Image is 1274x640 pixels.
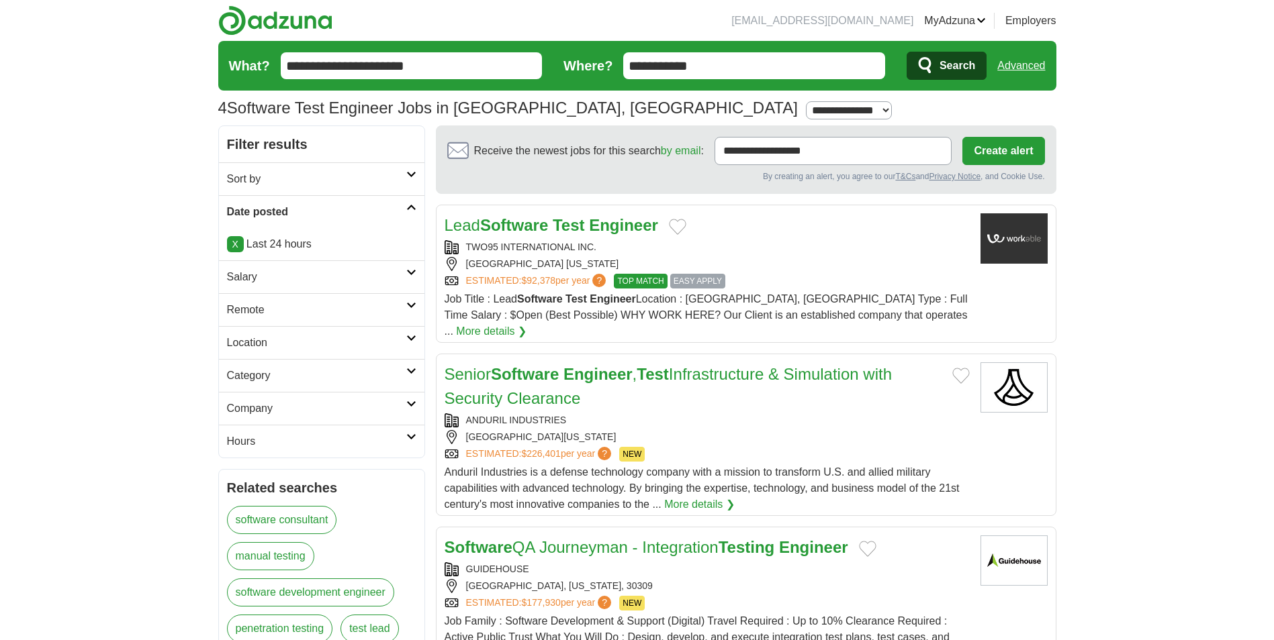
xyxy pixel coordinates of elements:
[229,56,270,76] label: What?
[517,293,563,305] strong: Software
[219,425,424,458] a: Hours
[445,579,970,593] div: [GEOGRAPHIC_DATA], [US_STATE], 30309
[227,542,314,570] a: manual testing
[445,293,968,337] span: Job Title : Lead Location : [GEOGRAPHIC_DATA], [GEOGRAPHIC_DATA] Type : Full Time Salary : $Open ...
[779,538,848,556] strong: Engineer
[940,52,975,79] span: Search
[670,274,725,288] span: EASY APPLY
[521,448,560,459] span: $226,401
[962,137,1044,165] button: Create alert
[466,447,615,462] a: ESTIMATED:$226,401per year?
[219,260,424,293] a: Salary
[474,143,704,159] span: Receive the newest jobs for this search :
[589,216,658,234] strong: Engineer
[227,302,406,318] h2: Remote
[598,447,611,460] span: ?
[219,326,424,359] a: Location
[227,433,406,449] h2: Hours
[227,368,406,384] h2: Category
[981,535,1048,586] img: Guidehouse logo
[218,96,227,120] span: 4
[227,478,416,498] h2: Related searches
[445,365,893,407] a: SeniorSoftware Engineer,TestInfrastructure & Simulation with Security Clearance
[445,216,658,234] a: LeadSoftware Test Engineer
[219,126,424,162] h2: Filter results
[859,541,876,557] button: Add to favorite jobs
[227,335,406,351] h2: Location
[466,596,615,610] a: ESTIMATED:$177,930per year?
[719,538,775,556] strong: Testing
[219,359,424,392] a: Category
[480,216,548,234] strong: Software
[952,368,970,384] button: Add to favorite jobs
[907,52,987,80] button: Search
[590,293,635,305] strong: Engineer
[227,171,406,187] h2: Sort by
[227,204,406,220] h2: Date posted
[521,597,560,608] span: $177,930
[445,257,970,271] div: [GEOGRAPHIC_DATA] [US_STATE]
[445,538,512,556] strong: Software
[445,240,970,254] div: TWO95 INTERNATIONAL INC.
[227,578,394,606] a: software development engineer
[563,365,633,383] strong: Engineer
[565,293,587,305] strong: Test
[491,365,559,383] strong: Software
[997,52,1045,79] a: Advanced
[445,538,848,556] a: SoftwareQA Journeyman - IntegrationTesting Engineer
[619,447,645,462] span: NEW
[669,219,686,235] button: Add to favorite jobs
[731,13,913,29] li: [EMAIL_ADDRESS][DOMAIN_NAME]
[219,293,424,326] a: Remote
[598,596,611,609] span: ?
[219,195,424,228] a: Date posted
[929,172,981,181] a: Privacy Notice
[592,274,606,287] span: ?
[981,213,1048,264] img: Company logo
[895,172,915,181] a: T&Cs
[521,275,555,286] span: $92,378
[227,236,416,252] p: Last 24 hours
[664,496,735,513] a: More details ❯
[924,13,986,29] a: MyAdzuna
[227,236,244,252] a: X
[553,216,585,234] strong: Test
[456,323,527,339] a: More details ❯
[619,596,645,610] span: NEW
[447,170,1045,182] div: By creating an alert, you agree to our and , and Cookie Use.
[218,99,798,117] h1: Software Test Engineer Jobs in [GEOGRAPHIC_DATA], [GEOGRAPHIC_DATA]
[1005,13,1056,29] a: Employers
[227,269,406,285] h2: Salary
[614,274,667,288] span: TOP MATCH
[219,392,424,425] a: Company
[466,564,529,574] a: GUIDEHOUSE
[227,506,337,534] a: software consultant
[227,401,406,417] h2: Company
[218,5,332,36] img: Adzuna logo
[445,430,970,444] div: [GEOGRAPHIC_DATA][US_STATE]
[981,362,1048,413] img: ANDURIL INDUSTRIES logo
[466,415,567,425] a: ANDURIL INDUSTRIES
[563,56,612,76] label: Where?
[637,365,669,383] strong: Test
[661,145,701,156] a: by email
[466,274,609,288] a: ESTIMATED:$92,378per year?
[219,162,424,195] a: Sort by
[445,466,960,510] span: Anduril Industries is a defense technology company with a mission to transform U.S. and allied mi...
